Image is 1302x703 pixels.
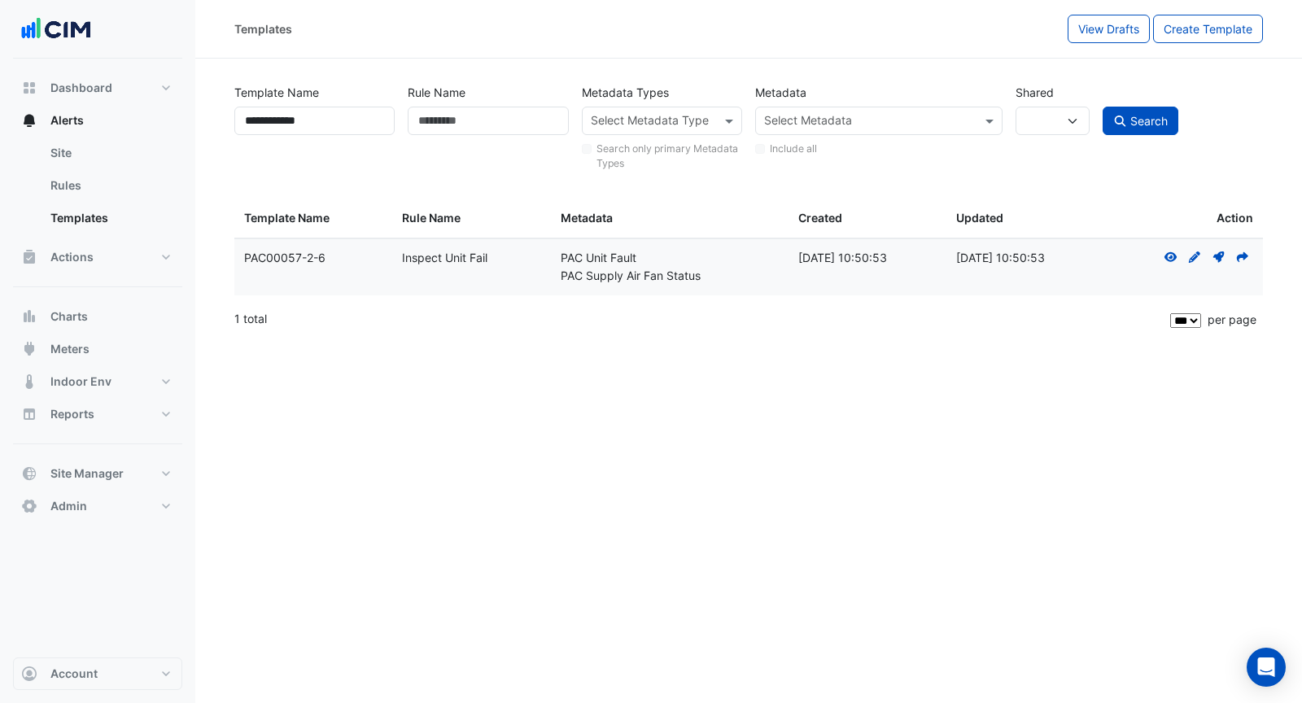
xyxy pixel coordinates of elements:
[37,202,182,234] a: Templates
[582,78,669,107] label: Metadata Types
[1016,78,1054,107] label: Shared
[50,406,94,422] span: Reports
[1208,312,1256,326] span: per page
[50,112,84,129] span: Alerts
[13,457,182,490] button: Site Manager
[13,241,182,273] button: Actions
[234,299,1167,339] div: 1 total
[50,341,90,357] span: Meters
[50,249,94,265] span: Actions
[588,111,709,133] div: Select Metadata Type
[402,249,540,268] div: Inspect Unit Fail
[21,308,37,325] app-icon: Charts
[798,249,937,268] div: [DATE] 10:50:53
[21,498,37,514] app-icon: Admin
[50,666,98,682] span: Account
[13,657,182,690] button: Account
[1078,22,1139,36] span: View Drafts
[956,249,1094,268] div: [DATE] 10:50:53
[1217,209,1253,228] span: Action
[50,498,87,514] span: Admin
[21,341,37,357] app-icon: Meters
[1164,22,1252,36] span: Create Template
[13,398,182,430] button: Reports
[13,72,182,104] button: Dashboard
[21,249,37,265] app-icon: Actions
[37,137,182,169] a: Site
[13,137,182,241] div: Alerts
[1212,251,1226,264] fa-icon: Deploy
[13,333,182,365] button: Meters
[13,490,182,522] button: Admin
[1153,15,1263,43] button: Create Template
[21,465,37,482] app-icon: Site Manager
[408,78,465,107] label: Rule Name
[50,80,112,96] span: Dashboard
[561,249,779,268] div: PAC Unit Fault
[234,78,319,107] label: Template Name
[402,211,461,225] span: Rule Name
[50,373,111,390] span: Indoor Env
[50,308,88,325] span: Charts
[1235,251,1250,264] a: Share
[1247,648,1286,687] div: Open Intercom Messenger
[1103,107,1179,135] button: Search
[13,104,182,137] button: Alerts
[244,249,382,268] div: PAC00057-2-6
[13,365,182,398] button: Indoor Env
[21,80,37,96] app-icon: Dashboard
[21,406,37,422] app-icon: Reports
[1068,15,1150,43] button: View Drafts
[1164,251,1178,264] fa-icon: View
[561,267,779,286] div: PAC Supply Air Fan Status
[20,13,93,46] img: Company Logo
[50,465,124,482] span: Site Manager
[1187,251,1202,264] fa-icon: Create Draft - to edit a template, you first need to create a draft, and then submit it for appro...
[956,211,1003,225] span: Updated
[596,142,742,172] label: Search only primary Metadata Types
[755,78,806,107] label: Metadata
[234,20,292,37] div: Templates
[762,111,852,133] div: Select Metadata
[770,142,817,156] label: Include all
[13,300,182,333] button: Charts
[1130,114,1168,128] span: Search
[244,211,330,225] span: Template Name
[37,169,182,202] a: Rules
[561,211,613,225] span: Metadata
[21,112,37,129] app-icon: Alerts
[21,373,37,390] app-icon: Indoor Env
[798,211,842,225] span: Created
